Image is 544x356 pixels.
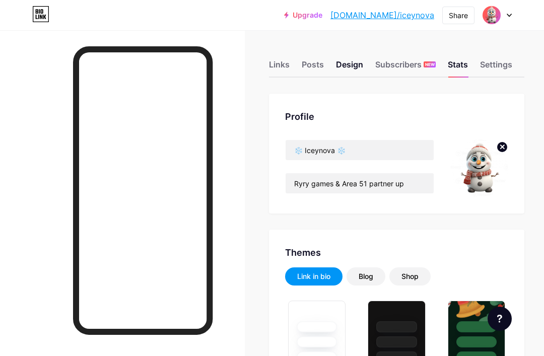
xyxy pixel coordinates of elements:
[336,58,363,77] div: Design
[375,58,436,77] div: Subscribers
[482,6,501,25] img: iceynova
[302,58,324,77] div: Posts
[285,246,508,259] div: Themes
[286,140,434,160] input: Name
[284,11,322,19] a: Upgrade
[330,9,434,21] a: [DOMAIN_NAME]/iceynova
[449,10,468,21] div: Share
[359,271,373,281] div: Blog
[480,58,512,77] div: Settings
[269,58,290,77] div: Links
[297,271,330,281] div: Link in bio
[401,271,419,281] div: Shop
[285,110,508,123] div: Profile
[448,58,468,77] div: Stats
[425,61,435,67] span: NEW
[450,139,508,197] img: iceynova
[286,173,434,193] input: Bio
